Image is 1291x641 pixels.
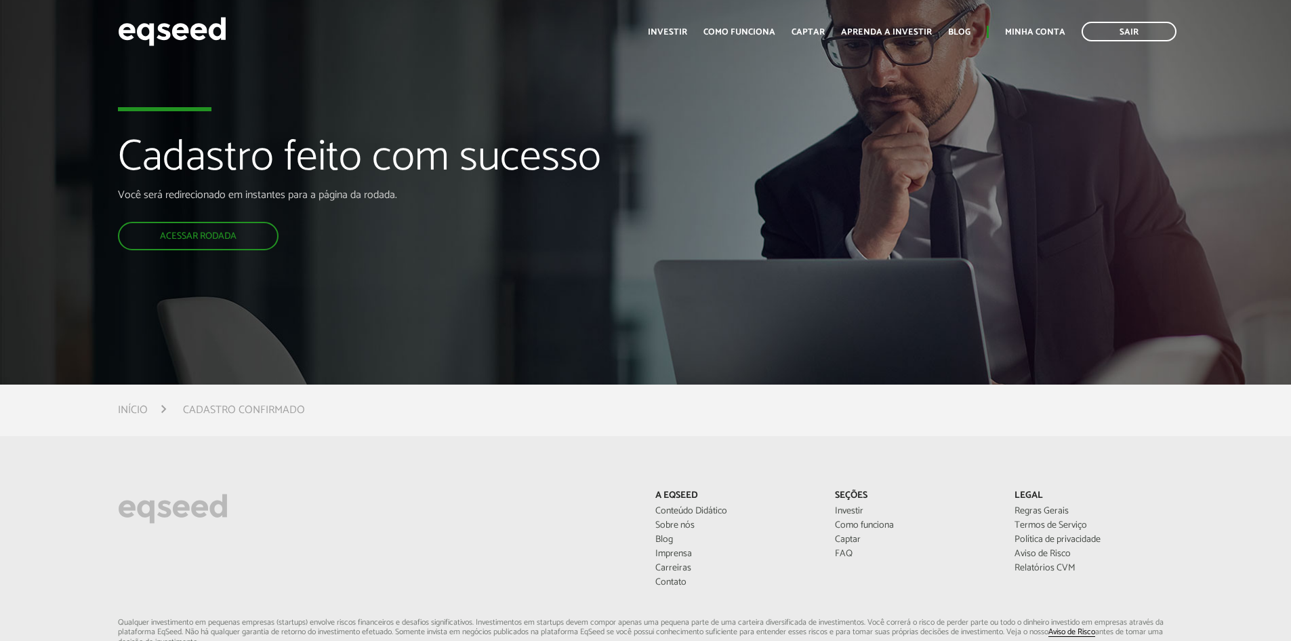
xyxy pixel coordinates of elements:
a: Como funciona [835,521,994,530]
li: Cadastro confirmado [183,401,305,419]
a: Regras Gerais [1015,507,1174,516]
a: Início [118,405,148,416]
a: Política de privacidade [1015,535,1174,545]
a: Minha conta [1005,28,1065,37]
a: Conteúdo Didático [655,507,815,516]
a: Carreiras [655,564,815,573]
a: Relatórios CVM [1015,564,1174,573]
a: Blog [655,535,815,545]
h1: Cadastro feito com sucesso [118,134,743,189]
a: Aviso de Risco [1015,549,1174,559]
p: Seções [835,490,994,502]
a: Sair [1082,22,1176,41]
a: Contato [655,578,815,587]
a: Sobre nós [655,521,815,530]
p: Legal [1015,490,1174,502]
a: FAQ [835,549,994,559]
a: Acessar rodada [118,222,279,250]
a: Termos de Serviço [1015,521,1174,530]
img: EqSeed [118,14,226,50]
a: Captar [792,28,825,37]
a: Captar [835,535,994,545]
a: Como funciona [703,28,775,37]
img: EqSeed Logo [118,490,228,527]
a: Investir [648,28,687,37]
a: Aviso de Risco [1048,628,1095,637]
a: Investir [835,507,994,516]
a: Imprensa [655,549,815,559]
p: Você será redirecionado em instantes para a página da rodada. [118,189,743,201]
a: Aprenda a investir [841,28,932,37]
p: A EqSeed [655,490,815,502]
a: Blog [948,28,970,37]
